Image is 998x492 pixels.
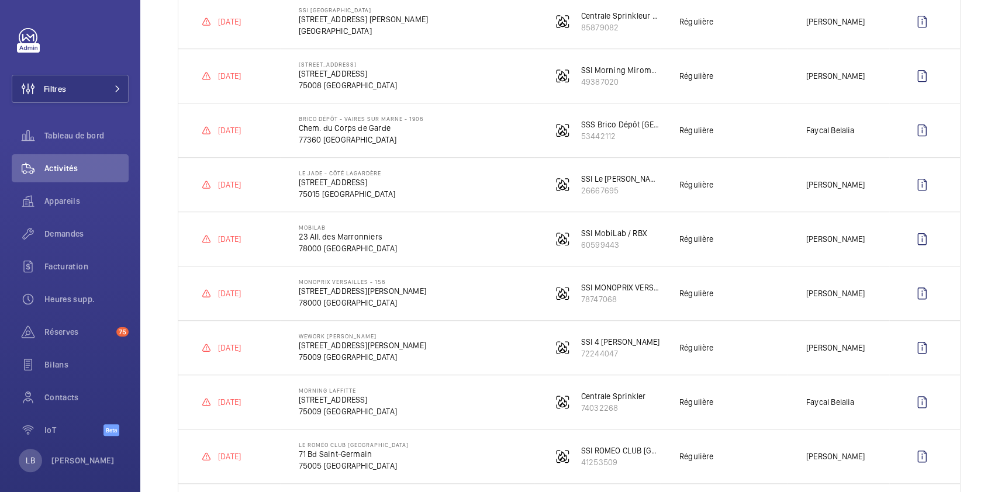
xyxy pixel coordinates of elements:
[299,406,397,417] p: 75009 [GEOGRAPHIC_DATA]
[44,359,129,370] span: Bilans
[555,123,569,137] img: fire_alarm.svg
[299,285,426,297] p: [STREET_ADDRESS][PERSON_NAME]
[44,326,112,338] span: Réserves
[44,195,129,207] span: Appareils
[581,64,661,76] p: SSI Morning Miromesnil
[218,179,241,190] p: [DATE]
[218,396,241,408] p: [DATE]
[806,396,855,408] p: Faycal Belalia
[299,79,397,91] p: 75008 [GEOGRAPHIC_DATA]
[299,332,426,339] p: WeWork [PERSON_NAME]
[581,239,647,251] p: 60599443
[299,351,426,363] p: 75009 [GEOGRAPHIC_DATA]
[806,124,855,136] p: Faycal Belalia
[299,460,409,472] p: 75005 [GEOGRAPHIC_DATA]
[679,16,714,27] p: Régulière
[44,228,129,240] span: Demandes
[299,134,423,145] p: 77360 [GEOGRAPHIC_DATA]
[299,441,409,448] p: Le Roméo Club [GEOGRAPHIC_DATA]
[103,424,119,436] span: Beta
[679,287,714,299] p: Régulière
[581,456,661,468] p: 41253509
[806,179,865,190] p: [PERSON_NAME]
[555,69,569,83] img: fire_alarm.svg
[581,390,645,402] p: Centrale Sprinkler
[299,176,395,188] p: [STREET_ADDRESS]
[581,185,661,196] p: 26667695
[299,448,409,460] p: 71 Bd Saint-Germain
[581,119,661,130] p: SSS Brico Dépôt [GEOGRAPHIC_DATA]
[12,75,129,103] button: Filtres
[299,339,426,351] p: [STREET_ADDRESS][PERSON_NAME]
[806,16,865,27] p: [PERSON_NAME]
[299,115,423,122] p: Brico Dépôt - VAIRES SUR MARNE - 1906
[218,124,241,136] p: [DATE]
[555,341,569,355] img: fire_alarm.svg
[51,455,115,466] p: [PERSON_NAME]
[806,342,865,354] p: [PERSON_NAME]
[581,130,661,142] p: 53442112
[218,451,241,462] p: [DATE]
[581,402,645,414] p: 74032268
[44,293,129,305] span: Heures supp.
[299,242,397,254] p: 78000 [GEOGRAPHIC_DATA]
[679,342,714,354] p: Régulière
[299,122,423,134] p: Chem. du Corps de Garde
[299,68,397,79] p: [STREET_ADDRESS]
[806,287,865,299] p: [PERSON_NAME]
[299,394,397,406] p: [STREET_ADDRESS]
[44,261,129,272] span: Facturation
[581,445,661,456] p: SSI ROMEO CLUB [GEOGRAPHIC_DATA]
[581,173,661,185] p: SSI Le [PERSON_NAME]
[555,395,569,409] img: fire_alarm.svg
[555,286,569,300] img: fire_alarm.svg
[555,232,569,246] img: fire_alarm.svg
[299,297,426,309] p: 78000 [GEOGRAPHIC_DATA]
[116,327,129,337] span: 75
[581,76,661,88] p: 49387020
[44,424,103,436] span: IoT
[679,451,714,462] p: Régulière
[555,178,569,192] img: fire_alarm.svg
[581,227,647,239] p: SSI MobiLab / RBX
[44,391,129,403] span: Contacts
[581,293,661,305] p: 78747068
[679,233,714,245] p: Régulière
[299,278,426,285] p: MONOPRIX VERSAILLES - 156
[299,169,395,176] p: Le Jade - côté Lagardère
[44,162,129,174] span: Activités
[218,342,241,354] p: [DATE]
[581,282,661,293] p: SSI MONOPRIX VERSAILLES
[555,15,569,29] img: fire_alarm.svg
[299,13,428,25] p: [STREET_ADDRESS] [PERSON_NAME]
[679,396,714,408] p: Régulière
[679,124,714,136] p: Régulière
[44,83,66,95] span: Filtres
[218,233,241,245] p: [DATE]
[806,233,865,245] p: [PERSON_NAME]
[299,61,397,68] p: [STREET_ADDRESS]
[26,455,34,466] p: LB
[806,70,865,82] p: [PERSON_NAME]
[218,287,241,299] p: [DATE]
[299,188,395,200] p: 75015 [GEOGRAPHIC_DATA]
[679,179,714,190] p: Régulière
[44,130,129,141] span: Tableau de bord
[299,231,397,242] p: 23 All. des Marronniers
[218,16,241,27] p: [DATE]
[299,224,397,231] p: MobiLab
[555,449,569,463] img: fire_alarm.svg
[581,22,661,33] p: 85879082
[299,25,428,37] p: [GEOGRAPHIC_DATA]
[299,387,397,394] p: Morning Laffitte
[581,336,659,348] p: SSI 4 [PERSON_NAME]
[299,6,428,13] p: SSI [GEOGRAPHIC_DATA]
[806,451,865,462] p: [PERSON_NAME]
[581,10,661,22] p: Centrale Sprinkleur Mornig [GEOGRAPHIC_DATA]
[679,70,714,82] p: Régulière
[218,70,241,82] p: [DATE]
[581,348,659,359] p: 72244047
